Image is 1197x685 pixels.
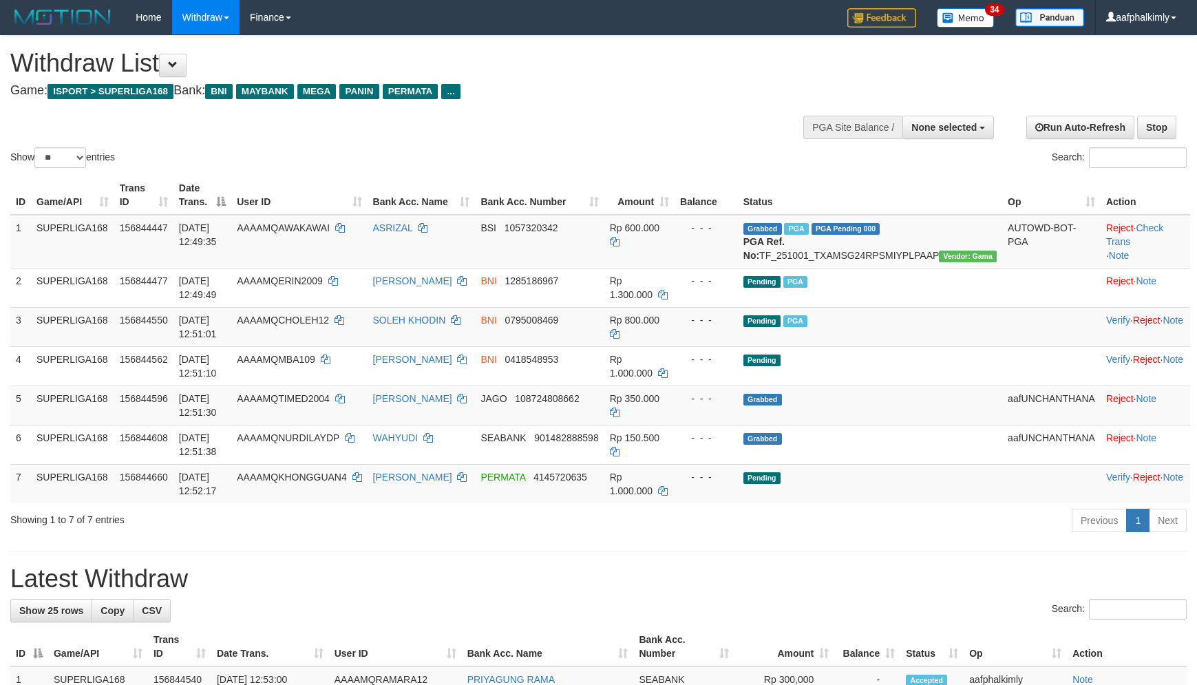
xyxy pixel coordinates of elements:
td: AUTOWD-BOT-PGA [1002,215,1101,268]
span: Copy 4145720635 to clipboard [533,472,587,483]
div: - - - [680,221,732,235]
a: CSV [133,599,171,622]
span: Pending [743,276,781,288]
span: AAAAMQCHOLEH12 [237,315,329,326]
span: AAAAMQERIN2009 [237,275,323,286]
a: Reject [1133,472,1161,483]
span: PERMATA [383,84,438,99]
th: Trans ID: activate to sort column ascending [114,176,173,215]
th: Action [1101,176,1190,215]
th: ID [10,176,31,215]
a: [PERSON_NAME] [373,275,452,286]
span: Grabbed [743,394,782,405]
span: AAAAMQNURDILAYDP [237,432,339,443]
td: SUPERLIGA168 [31,268,114,307]
span: AAAAMQKHONGGUAN4 [237,472,346,483]
th: Game/API: activate to sort column ascending [48,627,148,666]
span: Copy 1057320342 to clipboard [505,222,558,233]
span: [DATE] 12:51:10 [179,354,217,379]
th: Op: activate to sort column ascending [964,627,1067,666]
span: Marked by aafchhiseyha [783,276,807,288]
span: [DATE] 12:51:01 [179,315,217,339]
span: Copy 0418548953 to clipboard [505,354,558,365]
th: Bank Acc. Name: activate to sort column ascending [462,627,634,666]
span: 156844596 [120,393,168,404]
a: Verify [1106,315,1130,326]
th: Amount: activate to sort column ascending [734,627,834,666]
td: SUPERLIGA168 [31,464,114,503]
a: Note [1136,275,1157,286]
a: Note [1163,354,1183,365]
span: Rp 150.500 [610,432,659,443]
th: Status [738,176,1002,215]
span: PANIN [339,84,379,99]
span: [DATE] 12:51:30 [179,393,217,418]
td: 6 [10,425,31,464]
th: Op: activate to sort column ascending [1002,176,1101,215]
span: 156844608 [120,432,168,443]
span: None selected [911,122,977,133]
div: - - - [680,431,732,445]
span: JAGO [480,393,507,404]
a: 1 [1126,509,1150,532]
th: User ID: activate to sort column ascending [329,627,462,666]
div: - - - [680,470,732,484]
td: · [1101,268,1190,307]
td: · · [1101,307,1190,346]
th: Date Trans.: activate to sort column ascending [211,627,329,666]
td: 5 [10,386,31,425]
a: Note [1163,472,1183,483]
td: 1 [10,215,31,268]
span: BNI [480,354,496,365]
span: Rp 800.000 [610,315,659,326]
a: Reject [1106,275,1134,286]
a: Reject [1106,393,1134,404]
th: ID: activate to sort column descending [10,627,48,666]
span: AAAAMQAWAKAWAI [237,222,330,233]
a: [PERSON_NAME] [373,354,452,365]
a: Reject [1133,315,1161,326]
span: 156844477 [120,275,168,286]
th: Bank Acc. Name: activate to sort column ascending [368,176,476,215]
span: Pending [743,472,781,484]
span: Copy 0795008469 to clipboard [505,315,558,326]
span: BNI [480,275,496,286]
div: - - - [680,352,732,366]
span: Vendor URL: https://trx31.1velocity.biz [939,251,997,262]
span: 156844660 [120,472,168,483]
a: WAHYUDI [373,432,419,443]
span: [DATE] 12:49:49 [179,275,217,300]
span: PGA Pending [812,223,880,235]
a: Verify [1106,472,1130,483]
span: 156844550 [120,315,168,326]
span: Rp 600.000 [610,222,659,233]
a: Note [1072,674,1093,685]
td: TF_251001_TXAMSG24RPSMIYPLPAAP [738,215,1002,268]
td: aafUNCHANTHANA [1002,425,1101,464]
span: Grabbed [743,433,782,445]
th: Trans ID: activate to sort column ascending [148,627,211,666]
a: Note [1136,393,1157,404]
span: Marked by aafsoycanthlai [784,223,808,235]
th: Balance: activate to sort column ascending [834,627,900,666]
span: Pending [743,315,781,327]
td: SUPERLIGA168 [31,425,114,464]
label: Search: [1052,147,1187,168]
span: Rp 1.300.000 [610,275,653,300]
span: ... [441,84,460,99]
span: 156844562 [120,354,168,365]
th: Balance [675,176,738,215]
img: Feedback.jpg [847,8,916,28]
th: Bank Acc. Number: activate to sort column ascending [475,176,604,215]
div: - - - [680,274,732,288]
img: panduan.png [1015,8,1084,27]
span: SEABANK [480,432,526,443]
td: · · [1101,346,1190,386]
td: aafUNCHANTHANA [1002,386,1101,425]
span: Show 25 rows [19,605,83,616]
span: Marked by aafchhiseyha [783,315,807,327]
span: AAAAMQTIMED2004 [237,393,330,404]
a: PRIYAGUNG RAMA [467,674,555,685]
th: User ID: activate to sort column ascending [231,176,367,215]
label: Search: [1052,599,1187,620]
